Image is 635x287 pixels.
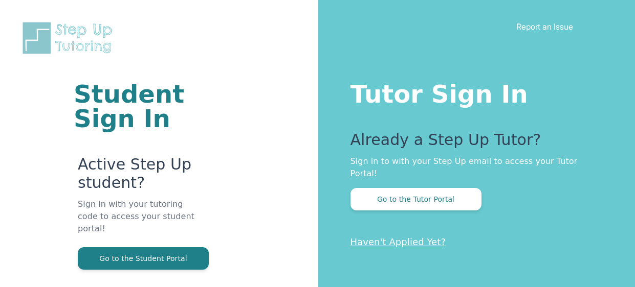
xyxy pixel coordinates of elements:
[351,131,595,155] p: Already a Step Up Tutor?
[20,20,119,56] img: Step Up Tutoring horizontal logo
[78,253,209,263] a: Go to the Student Portal
[351,236,446,247] a: Haven't Applied Yet?
[351,188,481,210] button: Go to the Tutor Portal
[351,194,481,204] a: Go to the Tutor Portal
[351,155,595,180] p: Sign in to with your Step Up email to access your Tutor Portal!
[78,247,209,270] button: Go to the Student Portal
[78,155,195,198] p: Active Step Up student?
[78,198,195,247] p: Sign in with your tutoring code to access your student portal!
[516,21,573,32] a: Report an Issue
[351,78,595,106] h1: Tutor Sign In
[74,82,195,131] h1: Student Sign In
